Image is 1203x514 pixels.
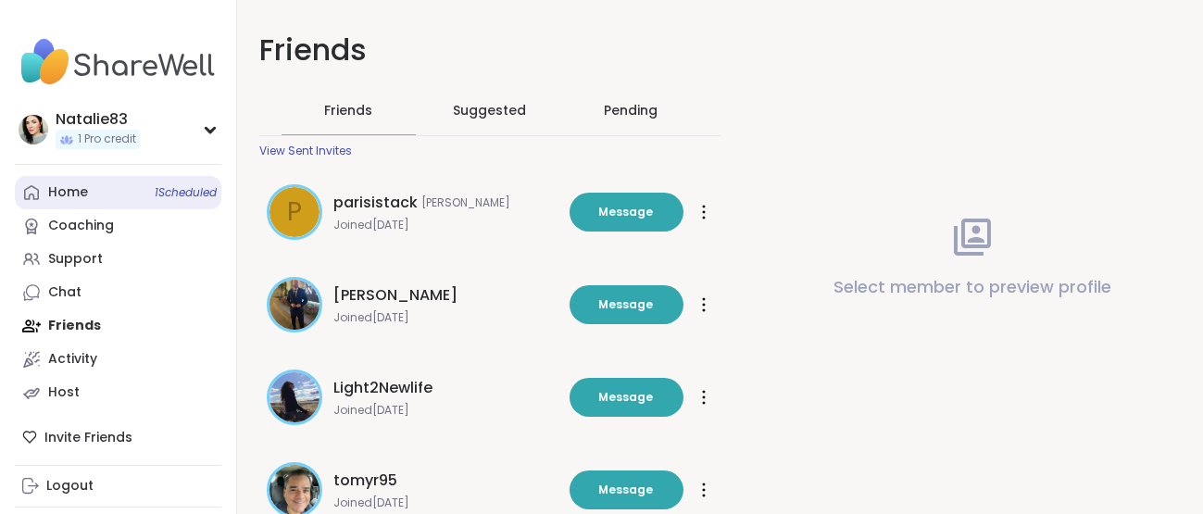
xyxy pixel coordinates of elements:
span: Message [599,482,654,498]
span: 1 Scheduled [155,185,217,200]
span: Message [599,389,654,406]
button: Message [570,285,683,324]
div: Support [48,250,103,269]
div: Invite Friends [15,420,221,454]
span: Friends [324,101,372,119]
div: Pending [604,101,658,119]
div: Host [48,383,80,402]
a: Chat [15,276,221,309]
button: Message [570,470,683,509]
div: Logout [46,477,94,495]
img: Light2Newlife [269,372,320,422]
a: Coaching [15,209,221,243]
a: Logout [15,470,221,503]
span: Light2Newlife [333,377,432,399]
div: View Sent Invites [259,144,352,158]
p: Select member to preview profile [833,274,1111,300]
div: Natalie83 [56,109,140,130]
span: Joined [DATE] [333,495,558,510]
span: Joined [DATE] [333,403,558,418]
span: Suggested [453,101,526,119]
div: Chat [48,283,81,302]
h1: Friends [259,30,721,71]
span: [PERSON_NAME] [421,195,510,210]
img: Natalie83 [19,115,48,144]
span: Message [599,204,654,220]
a: Host [15,376,221,409]
div: Home [48,183,88,202]
a: Home1Scheduled [15,176,221,209]
a: Activity [15,343,221,376]
span: Joined [DATE] [333,218,558,232]
span: Message [599,296,654,313]
img: brock [269,280,320,330]
button: Message [570,193,683,232]
div: Coaching [48,217,114,235]
button: Message [570,378,683,417]
span: parisistack [333,192,418,214]
a: Support [15,243,221,276]
span: 1 Pro credit [78,132,136,147]
div: Activity [48,350,97,369]
span: [PERSON_NAME] [333,284,457,307]
span: Joined [DATE] [333,310,558,325]
span: tomyr95 [333,470,397,492]
img: ShareWell Nav Logo [15,30,221,94]
span: p [287,193,302,232]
